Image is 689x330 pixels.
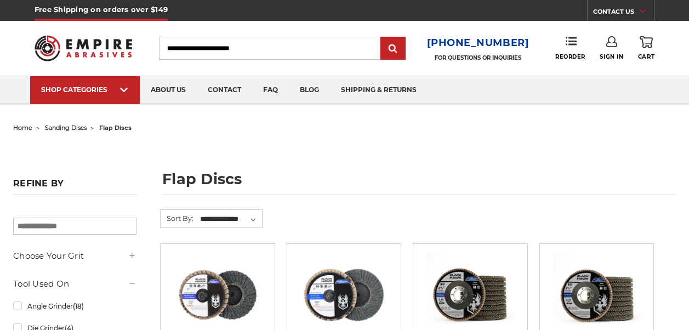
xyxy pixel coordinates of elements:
img: Empire Abrasives [35,29,132,67]
span: Cart [638,53,654,60]
a: Angle Grinder [13,297,136,316]
select: Sort By: [198,211,262,227]
span: flap discs [99,124,132,132]
label: Sort By: [161,210,193,226]
span: Sign In [600,53,623,60]
span: (18) [73,302,84,310]
span: Reorder [555,53,585,60]
h1: flap discs [162,172,676,195]
a: CONTACT US [593,5,654,21]
p: FOR QUESTIONS OR INQUIRIES [427,54,529,61]
a: shipping & returns [330,76,428,104]
a: about us [140,76,197,104]
a: Cart [638,36,654,60]
a: home [13,124,32,132]
input: Submit [382,38,404,60]
div: SHOP CATEGORIES [41,86,129,94]
h5: Refine by [13,178,136,195]
a: Reorder [555,36,585,60]
a: blog [289,76,330,104]
a: faq [252,76,289,104]
a: [PHONE_NUMBER] [427,35,529,51]
a: sanding discs [45,124,87,132]
h5: Choose Your Grit [13,249,136,263]
h5: Tool Used On [13,277,136,291]
a: contact [197,76,252,104]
